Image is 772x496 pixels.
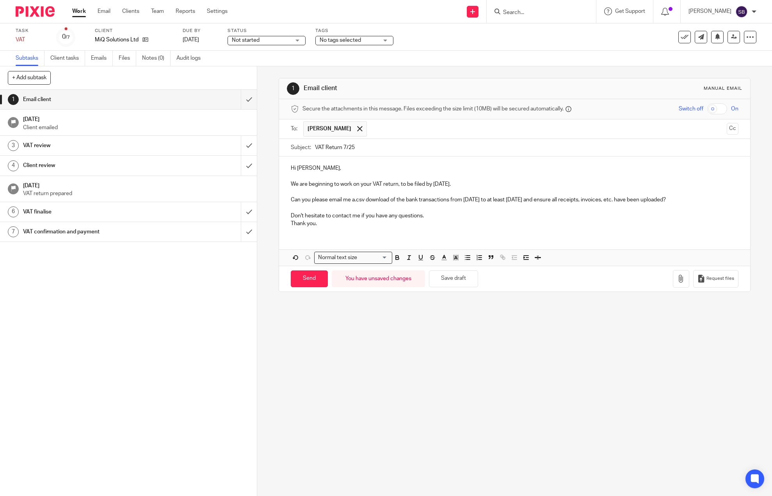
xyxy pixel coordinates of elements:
[304,84,531,92] h1: Email client
[95,36,139,44] p: MiQ Solutions Ltd
[8,226,19,237] div: 7
[688,7,731,15] p: [PERSON_NAME]
[291,164,738,172] p: Hi [PERSON_NAME],
[731,105,738,113] span: On
[302,105,564,113] span: Secure the attachments in this message. Files exceeding the size limit (10MB) will be secured aut...
[122,7,139,15] a: Clients
[23,180,249,190] h1: [DATE]
[16,28,47,34] label: Task
[232,37,260,43] span: Not started
[315,28,393,34] label: Tags
[8,71,51,84] button: + Add subtask
[291,180,738,188] p: We are beginning to work on your VAT return, to be filed by [DATE].
[66,35,70,39] small: /7
[291,270,328,287] input: Send
[332,270,425,287] div: You have unsaved changes
[679,105,703,113] span: Switch off
[228,28,306,34] label: Status
[16,6,55,17] img: Pixie
[8,94,19,105] div: 1
[183,28,218,34] label: Due by
[291,220,738,228] p: Thank you.
[62,32,70,41] div: 0
[308,125,351,133] span: [PERSON_NAME]
[502,9,573,16] input: Search
[23,94,163,105] h1: Email client
[706,276,734,282] span: Request files
[50,51,85,66] a: Client tasks
[291,196,738,204] p: Can you please email me a.csv download of the bank transactions from [DATE] to at least [DATE] an...
[142,51,171,66] a: Notes (0)
[8,140,19,151] div: 3
[359,254,388,262] input: Search for option
[23,206,163,218] h1: VAT finalise
[23,160,163,171] h1: Client review
[291,144,311,151] label: Subject:
[23,124,249,132] p: Client emailed
[615,9,645,14] span: Get Support
[314,252,392,264] div: Search for option
[16,36,47,44] div: VAT
[8,160,19,171] div: 4
[72,7,86,15] a: Work
[98,7,110,15] a: Email
[16,51,44,66] a: Subtasks
[693,270,738,288] button: Request files
[183,37,199,43] span: [DATE]
[429,270,478,287] button: Save draft
[291,125,299,133] label: To:
[23,114,249,123] h1: [DATE]
[8,206,19,217] div: 6
[291,212,738,220] p: Don't hesitate to contact me if you have any questions.
[320,37,361,43] span: No tags selected
[704,85,742,92] div: Manual email
[23,190,249,197] p: VAT return prepared
[23,140,163,151] h1: VAT review
[316,254,359,262] span: Normal text size
[207,7,228,15] a: Settings
[119,51,136,66] a: Files
[735,5,748,18] img: svg%3E
[287,82,299,95] div: 1
[176,51,206,66] a: Audit logs
[91,51,113,66] a: Emails
[151,7,164,15] a: Team
[176,7,195,15] a: Reports
[95,28,173,34] label: Client
[23,226,163,238] h1: VAT confirmation and payment
[727,123,738,135] button: Cc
